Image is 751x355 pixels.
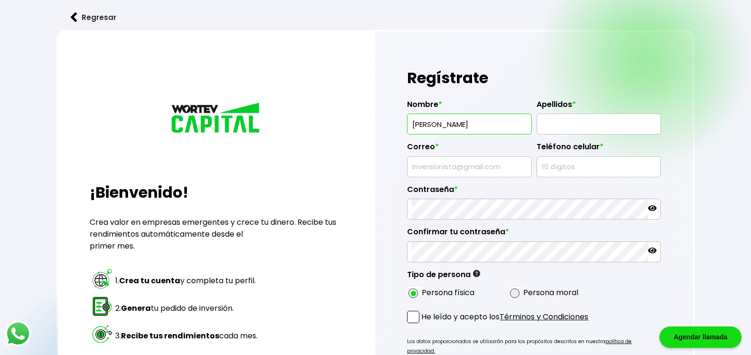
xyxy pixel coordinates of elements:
[407,100,531,114] label: Nombre
[115,267,258,294] td: 1. y completa tu perfil.
[121,303,151,314] strong: Genera
[500,311,588,322] a: Términos y Condiciones
[407,227,661,241] label: Confirmar tu contraseña
[541,157,657,177] input: 10 dígitos
[407,142,531,156] label: Correo
[91,295,113,317] img: paso 2
[121,330,219,341] strong: Recibe tus rendimientos
[91,323,113,345] img: paso 3
[407,64,661,92] h1: Regístrate
[407,270,480,284] label: Tipo de persona
[523,287,578,298] label: Persona moral
[537,100,661,114] label: Apellidos
[90,216,343,252] p: Crea valor en empresas emergentes y crece tu dinero. Recibe tus rendimientos automáticamente desd...
[115,322,258,349] td: 3. cada mes.
[56,5,695,30] a: flecha izquierdaRegresar
[56,5,130,30] button: Regresar
[5,320,31,347] img: logos_whatsapp-icon.242b2217.svg
[537,142,661,156] label: Teléfono celular
[169,101,264,136] img: logo_wortev_capital
[119,275,180,286] strong: Crea tu cuenta
[422,287,474,298] label: Persona física
[473,270,480,277] img: gfR76cHglkPwleuBLjWdxeZVvX9Wp6JBDmjRYY8JYDQn16A2ICN00zLTgIroGa6qie5tIuWH7V3AapTKqzv+oMZsGfMUqL5JM...
[115,295,258,321] td: 2. tu pedido de inversión.
[407,185,661,199] label: Contraseña
[91,268,113,290] img: paso 1
[421,311,588,323] p: He leído y acepto los
[411,157,527,177] input: inversionista@gmail.com
[90,181,343,204] h2: ¡Bienvenido!
[71,12,77,22] img: flecha izquierda
[659,326,742,348] div: Agendar llamada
